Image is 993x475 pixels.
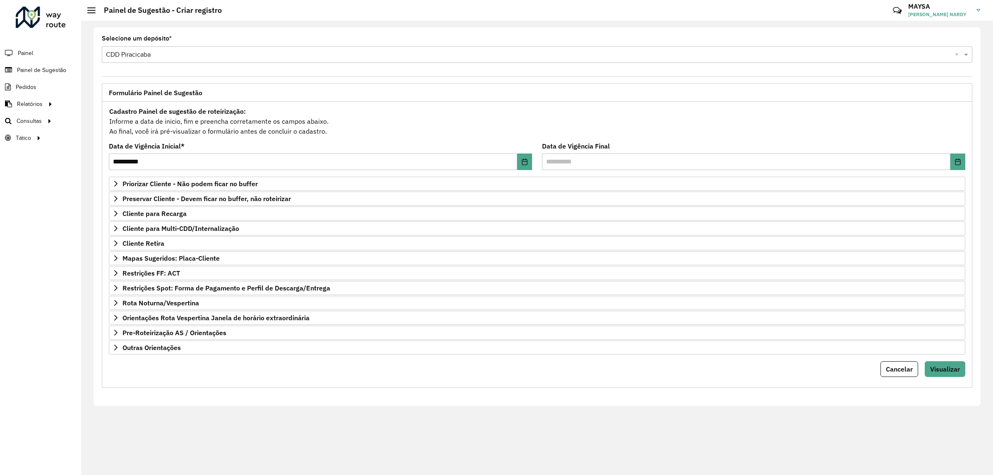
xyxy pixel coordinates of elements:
span: Cliente para Recarga [122,210,187,217]
span: Restrições FF: ACT [122,270,180,276]
a: Restrições FF: ACT [109,266,965,280]
button: Choose Date [950,154,965,170]
a: Contato Rápido [888,2,906,19]
span: Cancelar [886,365,913,373]
label: Data de Vigência Final [542,141,610,151]
span: Clear all [955,50,962,60]
span: Pedidos [16,83,36,91]
span: Consultas [17,117,42,125]
span: Tático [16,134,31,142]
button: Cancelar [880,361,918,377]
span: Cliente para Multi-CDD/Internalização [122,225,239,232]
span: Relatórios [17,100,43,108]
strong: Cadastro Painel de sugestão de roteirização: [109,107,246,115]
a: Restrições Spot: Forma de Pagamento e Perfil de Descarga/Entrega [109,281,965,295]
a: Cliente Retira [109,236,965,250]
label: Data de Vigência Inicial [109,141,185,151]
span: Orientações Rota Vespertina Janela de horário extraordinária [122,314,309,321]
button: Choose Date [517,154,532,170]
div: Informe a data de inicio, fim e preencha corretamente os campos abaixo. Ao final, você irá pré-vi... [109,106,965,137]
span: Visualizar [930,365,960,373]
span: Formulário Painel de Sugestão [109,89,202,96]
button: Visualizar [925,361,965,377]
span: Painel [18,49,33,58]
span: [PERSON_NAME] NARDY [908,11,970,18]
span: Preservar Cliente - Devem ficar no buffer, não roteirizar [122,195,291,202]
a: Rota Noturna/Vespertina [109,296,965,310]
a: Cliente para Multi-CDD/Internalização [109,221,965,235]
span: Outras Orientações [122,344,181,351]
a: Preservar Cliente - Devem ficar no buffer, não roteirizar [109,192,965,206]
h3: MAYSA [908,2,970,10]
a: Orientações Rota Vespertina Janela de horário extraordinária [109,311,965,325]
h2: Painel de Sugestão - Criar registro [96,6,222,15]
a: Pre-Roteirização AS / Orientações [109,326,965,340]
span: Cliente Retira [122,240,164,247]
a: Mapas Sugeridos: Placa-Cliente [109,251,965,265]
span: Restrições Spot: Forma de Pagamento e Perfil de Descarga/Entrega [122,285,330,291]
span: Rota Noturna/Vespertina [122,300,199,306]
span: Pre-Roteirização AS / Orientações [122,329,226,336]
span: Mapas Sugeridos: Placa-Cliente [122,255,220,261]
a: Cliente para Recarga [109,206,965,221]
span: Painel de Sugestão [17,66,66,74]
span: Priorizar Cliente - Não podem ficar no buffer [122,180,258,187]
a: Priorizar Cliente - Não podem ficar no buffer [109,177,965,191]
a: Outras Orientações [109,341,965,355]
label: Selecione um depósito [102,34,172,43]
